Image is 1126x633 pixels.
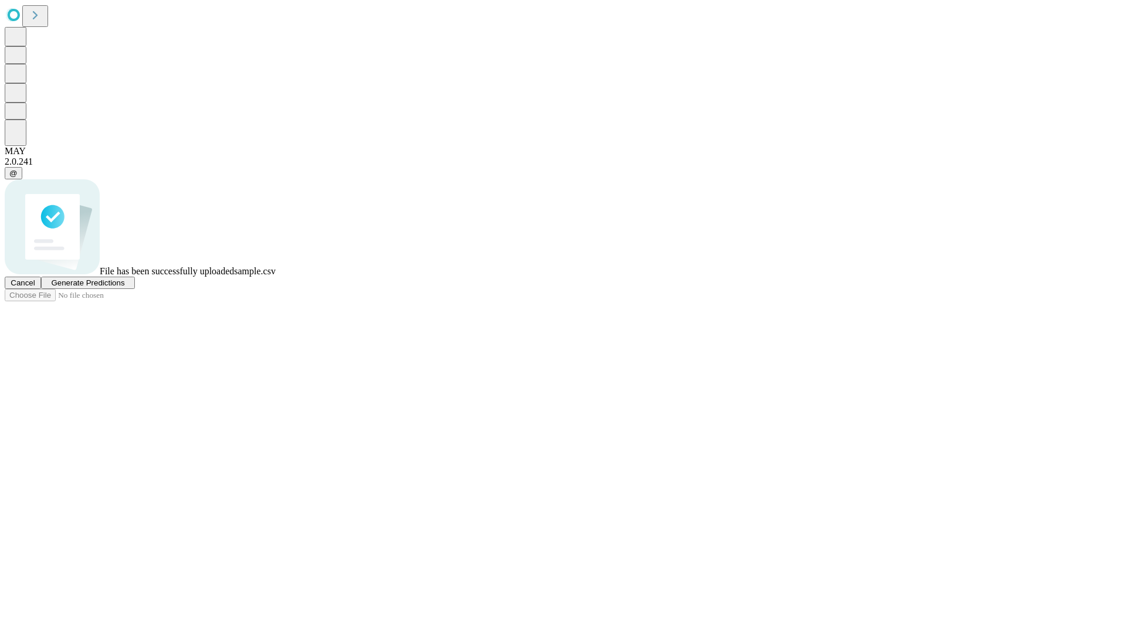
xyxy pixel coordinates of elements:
span: sample.csv [234,266,276,276]
span: @ [9,169,18,178]
button: Generate Predictions [41,277,135,289]
span: Generate Predictions [51,278,124,287]
span: File has been successfully uploaded [100,266,234,276]
span: Cancel [11,278,35,287]
button: @ [5,167,22,179]
button: Cancel [5,277,41,289]
div: MAY [5,146,1121,156]
div: 2.0.241 [5,156,1121,167]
